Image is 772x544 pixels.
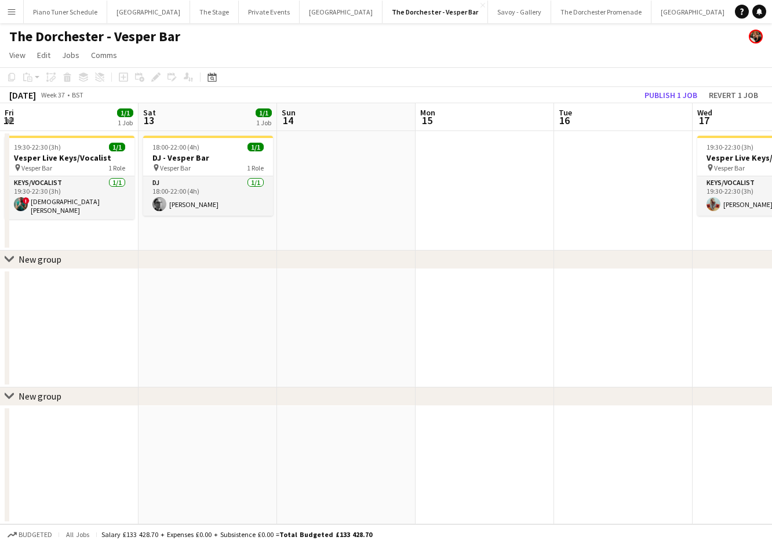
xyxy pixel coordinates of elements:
span: 1 Role [108,164,125,172]
button: Private Events [239,1,300,23]
button: [GEOGRAPHIC_DATA] [300,1,383,23]
button: Publish 1 job [640,88,702,103]
span: 1/1 [109,143,125,151]
button: The Stage [190,1,239,23]
a: View [5,48,30,63]
span: 19:30-22:30 (3h) [14,143,61,151]
span: 17 [695,114,712,127]
span: 16 [557,114,572,127]
app-user-avatar: Rosie Skuse [749,30,763,43]
button: The Dorchester - Vesper Bar [383,1,488,23]
span: Total Budgeted £133 428.70 [279,530,372,539]
span: Mon [420,107,435,118]
span: Tue [559,107,572,118]
span: Budgeted [19,531,52,539]
app-card-role: Keys/Vocalist1/119:30-22:30 (3h)![DEMOGRAPHIC_DATA][PERSON_NAME] [5,176,134,219]
a: Comms [86,48,122,63]
span: 15 [418,114,435,127]
h1: The Dorchester - Vesper Bar [9,28,180,45]
h3: Vesper Live Keys/Vocalist [5,153,134,163]
span: Sun [282,107,296,118]
span: 18:00-22:00 (4h) [152,143,199,151]
span: 12 [3,114,14,127]
button: The Dorchester Promenade [551,1,651,23]
span: Edit [37,50,50,60]
span: 14 [280,114,296,127]
span: Vesper Bar [21,164,52,172]
div: New group [19,253,61,265]
app-job-card: 18:00-22:00 (4h)1/1DJ - Vesper Bar Vesper Bar1 RoleDJ1/118:00-22:00 (4h)[PERSON_NAME] [143,136,273,216]
span: 1 Role [247,164,264,172]
span: All jobs [64,530,92,539]
div: BST [72,90,83,99]
span: 1/1 [247,143,264,151]
button: [GEOGRAPHIC_DATA] [107,1,190,23]
button: Budgeted [6,528,54,541]
div: Salary £133 428.70 + Expenses £0.00 + Subsistence £0.00 = [101,530,372,539]
span: Sat [143,107,156,118]
span: 13 [141,114,156,127]
app-job-card: 19:30-22:30 (3h)1/1Vesper Live Keys/Vocalist Vesper Bar1 RoleKeys/Vocalist1/119:30-22:30 (3h)![DE... [5,136,134,219]
span: Week 37 [38,90,67,99]
button: Piano Tuner Schedule [24,1,107,23]
div: 1 Job [256,118,271,127]
span: 1/1 [256,108,272,117]
span: 1/1 [117,108,133,117]
h3: DJ - Vesper Bar [143,153,273,163]
span: Vesper Bar [714,164,745,172]
span: 19:30-22:30 (3h) [707,143,753,151]
button: Revert 1 job [704,88,763,103]
div: New group [19,390,61,402]
span: Comms [91,50,117,60]
span: View [9,50,26,60]
button: Savoy - Gallery [488,1,551,23]
span: Jobs [62,50,79,60]
span: Wed [697,107,712,118]
span: Fri [5,107,14,118]
a: Edit [32,48,55,63]
a: Jobs [57,48,84,63]
span: ! [23,197,30,204]
div: 1 Job [118,118,133,127]
span: Vesper Bar [160,164,191,172]
app-card-role: DJ1/118:00-22:00 (4h)[PERSON_NAME] [143,176,273,216]
div: [DATE] [9,89,36,101]
button: [GEOGRAPHIC_DATA] [651,1,734,23]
